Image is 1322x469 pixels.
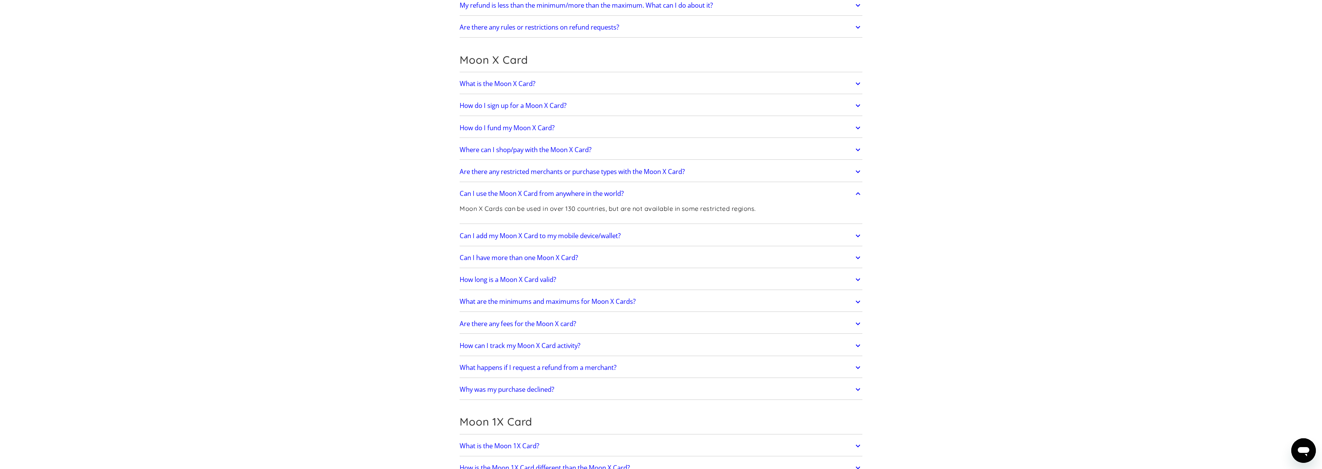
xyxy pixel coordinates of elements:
[460,320,576,328] h2: Are there any fees for the Moon X card?
[460,23,619,31] h2: Are there any rules or restrictions on refund requests?
[460,438,862,454] a: What is the Moon 1X Card?
[460,338,862,354] a: How can I track my Moon X Card activity?
[460,2,713,9] h2: My refund is less than the minimum/more than the maximum. What can I do about it?
[460,381,862,398] a: Why was my purchase declined?
[460,53,862,66] h2: Moon X Card
[460,364,616,371] h2: What happens if I request a refund from a merchant?
[460,190,624,197] h2: Can I use the Moon X Card from anywhere in the world?
[460,232,621,240] h2: Can I add my Moon X Card to my mobile device/wallet?
[1291,438,1316,463] iframe: Кнопка запуска окна обмена сообщениями
[460,204,756,214] p: Moon X Cards can be used in over 130 countries, but are not available in some restricted regions.
[460,316,862,332] a: Are there any fees for the Moon X card?
[460,19,862,35] a: Are there any rules or restrictions on refund requests?
[460,415,862,428] h2: Moon 1X Card
[460,142,862,158] a: Where can I shop/pay with the Moon X Card?
[460,298,636,305] h2: What are the minimums and maximums for Moon X Cards?
[460,342,580,350] h2: How can I track my Moon X Card activity?
[460,360,862,376] a: What happens if I request a refund from a merchant?
[460,442,539,450] h2: What is the Moon 1X Card?
[460,76,862,92] a: What is the Moon X Card?
[460,386,554,393] h2: Why was my purchase declined?
[460,102,566,109] h2: How do I sign up for a Moon X Card?
[460,146,591,154] h2: Where can I shop/pay with the Moon X Card?
[460,272,862,288] a: How long is a Moon X Card valid?
[460,120,862,136] a: How do I fund my Moon X Card?
[460,250,862,266] a: Can I have more than one Moon X Card?
[460,294,862,310] a: What are the minimums and maximums for Moon X Cards?
[460,164,862,180] a: Are there any restricted merchants or purchase types with the Moon X Card?
[460,98,862,114] a: How do I sign up for a Moon X Card?
[460,254,578,262] h2: Can I have more than one Moon X Card?
[460,186,862,202] a: Can I use the Moon X Card from anywhere in the world?
[460,276,556,283] h2: How long is a Moon X Card valid?
[460,228,862,244] a: Can I add my Moon X Card to my mobile device/wallet?
[460,80,535,88] h2: What is the Moon X Card?
[460,124,555,132] h2: How do I fund my Moon X Card?
[460,168,685,176] h2: Are there any restricted merchants or purchase types with the Moon X Card?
